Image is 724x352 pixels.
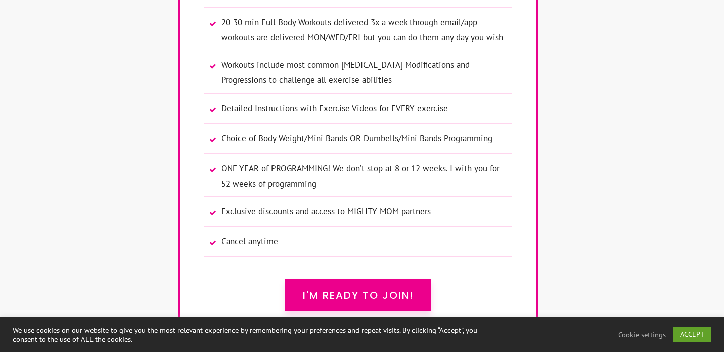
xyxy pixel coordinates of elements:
[221,161,507,192] span: ONE YEAR of PROGRAMMING! We don’t stop at 8 or 12 weeks. I with you for 52 weeks of programming
[13,326,502,344] div: We use cookies on our website to give you the most relevant experience by remembering your prefer...
[221,204,431,219] span: Exclusive discounts and access to MIGHTY MOM partners
[618,330,666,339] a: Cookie settings
[303,289,414,301] span: I'M READY TO JOIN!
[221,131,492,146] span: Choice of Body Weight/Mini Bands OR Dumbells/Mini Bands Programming
[285,279,431,311] a: I'M READY TO JOIN!
[221,234,278,249] span: Cancel anytime
[221,15,507,45] span: 20-30 min Full Body Workouts delivered 3x a week through email/app - workouts are delivered MON/W...
[673,327,711,342] a: ACCEPT
[221,101,448,116] span: Detailed Instructions with Exercise Videos for EVERY exercise
[221,58,507,88] span: Workouts include most common [MEDICAL_DATA] Modifications and Progressions to challenge all exerc...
